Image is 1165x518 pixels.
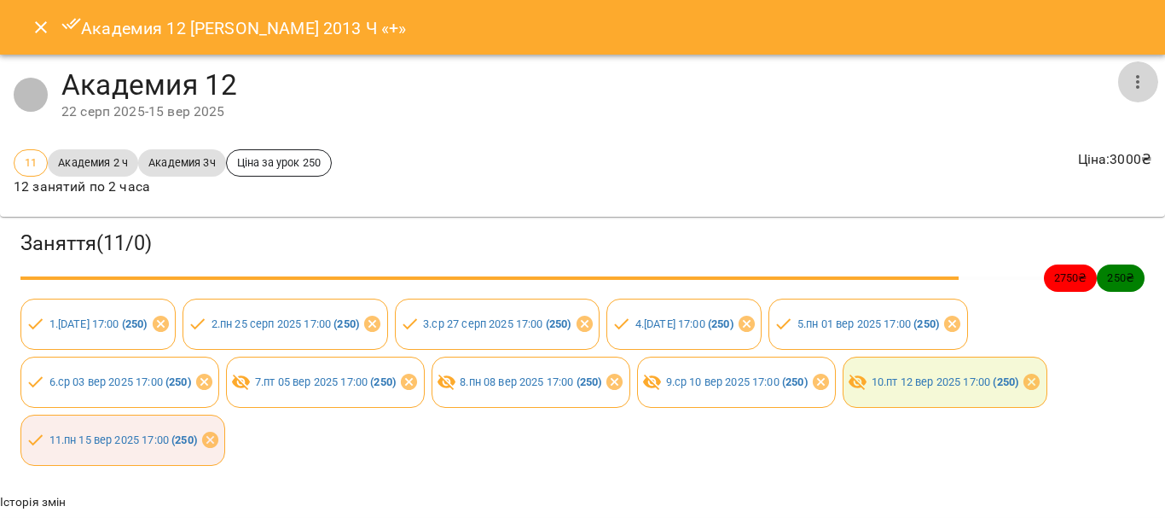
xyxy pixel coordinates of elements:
[370,375,396,388] b: ( 250 )
[212,317,359,330] a: 2.пн 25 серп 2025 17:00 (250)
[20,299,176,350] div: 1.[DATE] 17:00 (250)
[61,102,1117,122] div: 22 серп 2025 - 15 вер 2025
[165,375,191,388] b: ( 250 )
[48,154,138,171] span: Академия 2 ч
[49,434,197,446] a: 11.пн 15 вер 2025 17:00 (250)
[782,375,808,388] b: ( 250 )
[333,317,359,330] b: ( 250 )
[61,14,407,42] h6: Академия 12 [PERSON_NAME] 2013 Ч «+»
[637,357,836,408] div: 9.ср 10 вер 2025 17:00 (250)
[20,357,219,408] div: 6.ср 03 вер 2025 17:00 (250)
[577,375,602,388] b: ( 250 )
[395,299,600,350] div: 3.ср 27 серп 2025 17:00 (250)
[635,317,733,330] a: 4.[DATE] 17:00 (250)
[122,317,148,330] b: ( 250 )
[171,434,197,446] b: ( 250 )
[20,415,225,466] div: 11.пн 15 вер 2025 17:00 (250)
[460,375,601,388] a: 8.пн 08 вер 2025 17:00 (250)
[1097,270,1145,286] span: 250 ₴
[797,317,939,330] a: 5.пн 01 вер 2025 17:00 (250)
[993,375,1018,388] b: ( 250 )
[432,357,630,408] div: 8.пн 08 вер 2025 17:00 (250)
[872,375,1018,388] a: 10.пт 12 вер 2025 17:00 (250)
[49,317,148,330] a: 1.[DATE] 17:00 (250)
[913,317,939,330] b: ( 250 )
[138,154,226,171] span: Академия 3ч
[14,154,47,171] span: 11
[226,357,424,408] div: 7.пт 05 вер 2025 17:00 (250)
[1078,149,1152,170] p: Ціна : 3000 ₴
[843,357,1046,408] div: 10.пт 12 вер 2025 17:00 (250)
[666,375,808,388] a: 9.ср 10 вер 2025 17:00 (250)
[546,317,571,330] b: ( 250 )
[14,177,332,197] p: 12 занятий по 2 часа
[49,375,191,388] a: 6.ср 03 вер 2025 17:00 (250)
[183,299,387,350] div: 2.пн 25 серп 2025 17:00 (250)
[227,154,331,171] span: Ціна за урок 250
[61,68,1117,102] h4: Академия 12
[255,375,396,388] a: 7.пт 05 вер 2025 17:00 (250)
[423,317,571,330] a: 3.ср 27 серп 2025 17:00 (250)
[708,317,733,330] b: ( 250 )
[768,299,967,350] div: 5.пн 01 вер 2025 17:00 (250)
[20,230,1145,257] h3: Заняття ( 11 / 0 )
[20,7,61,48] button: Close
[606,299,762,350] div: 4.[DATE] 17:00 (250)
[1044,270,1098,286] span: 2750 ₴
